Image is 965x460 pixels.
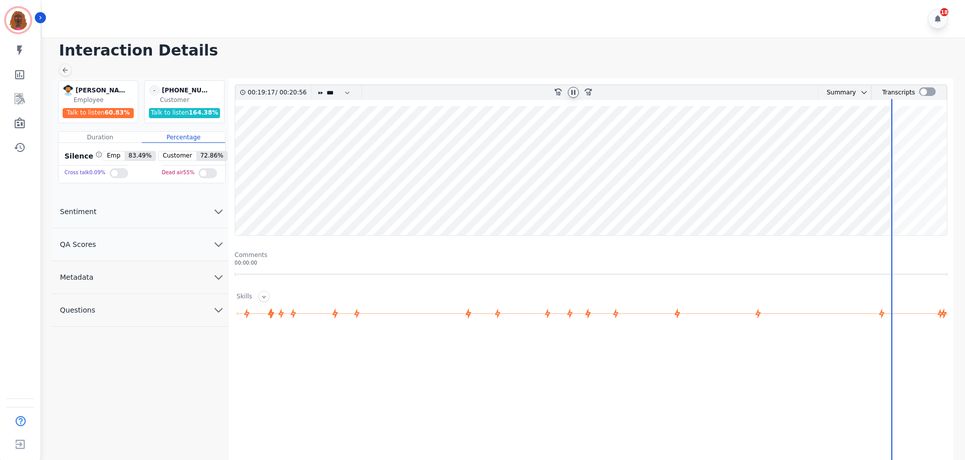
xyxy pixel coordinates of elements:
svg: chevron down [212,271,225,283]
div: Duration [59,132,142,143]
img: Bordered avatar [6,8,30,32]
div: Talk to listen [63,108,134,118]
button: chevron down [856,88,868,96]
span: Questions [52,305,103,315]
span: Emp [103,151,125,161]
span: Metadata [52,272,101,282]
div: Percentage [142,132,225,143]
h1: Interaction Details [59,41,955,60]
button: Sentiment chevron down [52,195,229,228]
span: 164.38 % [189,109,218,116]
div: [PERSON_NAME] [76,85,126,96]
div: Silence [63,151,102,161]
div: Transcripts [882,85,915,100]
span: - [149,85,160,96]
div: Skills [237,292,252,302]
div: 18 [940,8,948,16]
div: 00:20:56 [278,85,305,100]
span: Sentiment [52,207,104,217]
span: 60.83 % [104,109,130,116]
div: Summary [819,85,856,100]
button: Questions chevron down [52,294,229,327]
svg: chevron down [212,206,225,218]
button: QA Scores chevron down [52,228,229,261]
span: QA Scores [52,239,104,249]
div: Employee [74,96,136,104]
div: / [248,85,309,100]
svg: chevron down [212,304,225,316]
div: Cross talk 0.09 % [65,166,105,180]
span: 83.49 % [125,151,156,161]
svg: chevron down [212,238,225,250]
svg: chevron down [860,88,868,96]
span: Customer [158,151,196,161]
div: 00:19:17 [248,85,276,100]
button: Metadata chevron down [52,261,229,294]
div: Talk to listen [149,108,221,118]
div: [PHONE_NUMBER] [162,85,212,96]
div: Comments [235,251,947,259]
span: 72.86 % [196,151,228,161]
div: 00:00:00 [235,259,947,267]
div: Dead air 55 % [162,166,195,180]
div: Customer [160,96,222,104]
